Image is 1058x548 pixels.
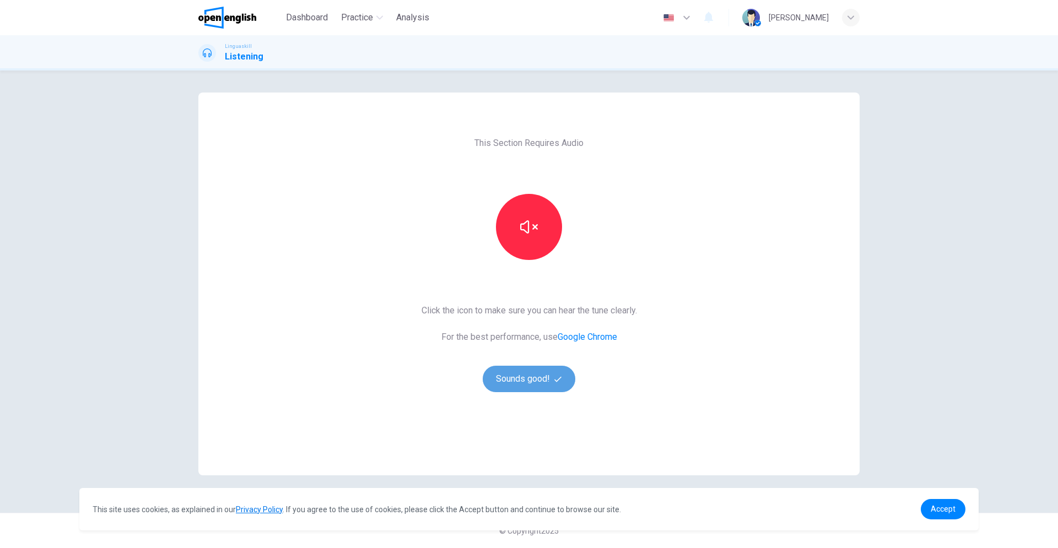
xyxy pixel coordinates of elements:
button: Dashboard [282,8,332,28]
span: This site uses cookies, as explained in our . If you agree to the use of cookies, please click th... [93,505,621,514]
h1: Listening [225,50,263,63]
span: Dashboard [286,11,328,24]
img: OpenEnglish logo [198,7,256,29]
div: cookieconsent [79,488,979,530]
img: Profile picture [742,9,760,26]
img: en [662,14,676,22]
span: This Section Requires Audio [474,137,584,150]
span: Analysis [396,11,429,24]
button: Sounds good! [483,366,575,392]
a: Privacy Policy [236,505,283,514]
div: [PERSON_NAME] [769,11,829,24]
a: Google Chrome [558,332,617,342]
span: © Copyright 2025 [499,527,559,535]
span: Click the icon to make sure you can hear the tune clearly. [422,304,637,317]
button: Practice [337,8,387,28]
span: Practice [341,11,373,24]
span: Accept [931,504,956,513]
span: Linguaskill [225,42,252,50]
span: For the best performance, use [422,330,637,344]
a: OpenEnglish logo [198,7,282,29]
a: dismiss cookie message [921,499,965,519]
button: Analysis [392,8,434,28]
